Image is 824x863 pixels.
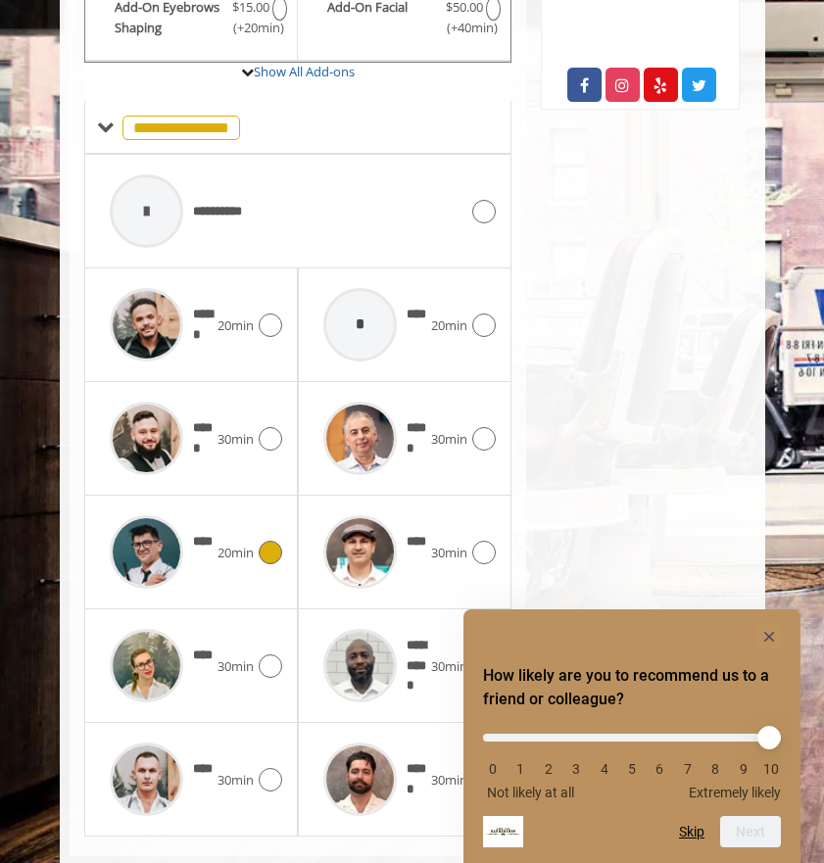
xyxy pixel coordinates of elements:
li: 10 [761,761,781,777]
span: 20min [431,315,467,336]
button: Skip [679,824,704,839]
li: 2 [539,761,558,777]
li: 7 [678,761,698,777]
span: 30min [218,770,254,791]
span: 30min [431,543,467,563]
span: 30min [218,656,254,677]
li: 3 [566,761,586,777]
span: Not likely at all [487,785,574,800]
li: 9 [734,761,753,777]
li: 4 [595,761,614,777]
span: (+20min ) [239,18,263,38]
li: 5 [622,761,642,777]
li: 1 [510,761,530,777]
div: How likely are you to recommend us to a friend or colleague? Select an option from 0 to 10, with ... [483,719,781,800]
a: Show All Add-ons [254,63,355,80]
span: Extremely likely [689,785,781,800]
span: 30min [431,656,467,677]
div: How likely are you to recommend us to a friend or colleague? Select an option from 0 to 10, with ... [483,625,781,847]
li: 0 [483,761,503,777]
span: 30min [431,429,467,450]
span: 30min [218,429,254,450]
span: 20min [218,315,254,336]
button: Hide survey [757,625,781,648]
li: 8 [705,761,725,777]
h2: How likely are you to recommend us to a friend or colleague? Select an option from 0 to 10, with ... [483,664,781,711]
span: 30min [431,770,467,791]
span: 20min [218,543,254,563]
button: Next question [720,816,781,847]
span: (+40min ) [453,18,476,38]
li: 6 [650,761,669,777]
